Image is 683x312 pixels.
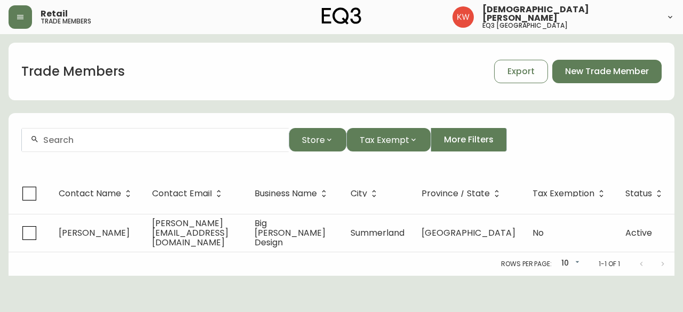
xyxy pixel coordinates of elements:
[599,259,620,269] p: 1-1 of 1
[422,189,504,198] span: Province / State
[482,5,657,22] span: [DEMOGRAPHIC_DATA][PERSON_NAME]
[533,190,594,197] span: Tax Exemption
[59,227,130,239] span: [PERSON_NAME]
[59,190,121,197] span: Contact Name
[152,189,226,198] span: Contact Email
[289,128,346,151] button: Store
[533,189,608,198] span: Tax Exemption
[625,189,666,198] span: Status
[346,128,431,151] button: Tax Exempt
[41,10,68,18] span: Retail
[152,190,212,197] span: Contact Email
[482,22,568,29] h5: eq3 [GEOGRAPHIC_DATA]
[255,189,331,198] span: Business Name
[152,217,228,249] span: [PERSON_NAME][EMAIL_ADDRESS][DOMAIN_NAME]
[556,255,582,273] div: 10
[41,18,91,25] h5: trade members
[302,133,325,147] span: Store
[494,60,548,83] button: Export
[43,135,280,145] input: Search
[431,128,507,151] button: More Filters
[255,190,317,197] span: Business Name
[533,227,544,239] span: No
[625,190,652,197] span: Status
[59,189,135,198] span: Contact Name
[625,227,652,239] span: Active
[552,60,662,83] button: New Trade Member
[507,66,535,77] span: Export
[422,190,490,197] span: Province / State
[322,7,361,25] img: logo
[351,227,404,239] span: Summerland
[501,259,552,269] p: Rows per page:
[452,6,474,28] img: f33162b67396b0982c40ce2a87247151
[351,189,381,198] span: City
[21,62,125,81] h1: Trade Members
[565,66,649,77] span: New Trade Member
[422,227,515,239] span: [GEOGRAPHIC_DATA]
[360,133,409,147] span: Tax Exempt
[351,190,367,197] span: City
[444,134,494,146] span: More Filters
[255,217,325,249] span: Big [PERSON_NAME] Design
